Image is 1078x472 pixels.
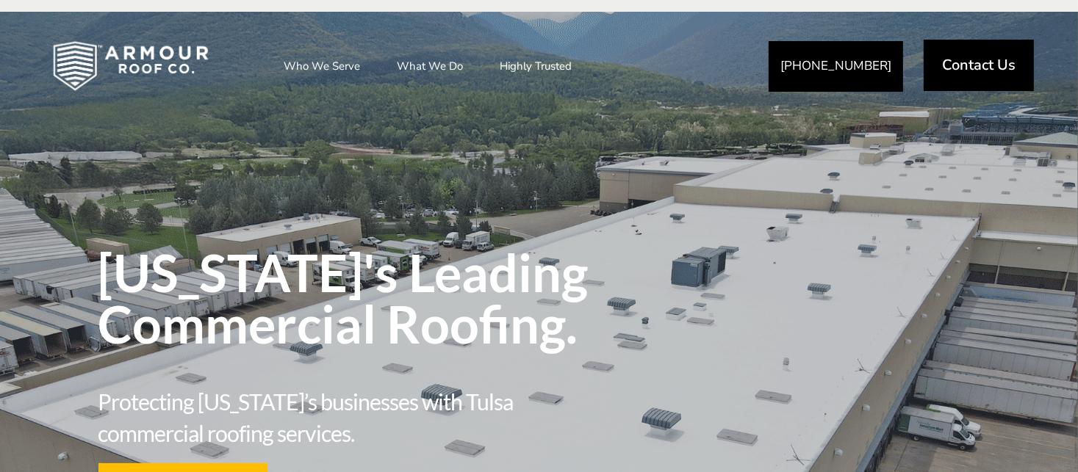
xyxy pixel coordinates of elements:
a: [PHONE_NUMBER] [769,41,903,92]
span: [US_STATE]'s Leading Commercial Roofing. [98,247,752,349]
a: What We Do [382,48,478,84]
span: Contact Us [942,58,1016,73]
img: Industrial and Commercial Roofing Company | Armour Roof Co. [29,29,232,103]
a: Contact Us [924,40,1034,91]
a: Highly Trusted [485,48,586,84]
span: Protecting [US_STATE]’s businesses with Tulsa commercial roofing services. [98,386,534,449]
a: Who We Serve [269,48,375,84]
